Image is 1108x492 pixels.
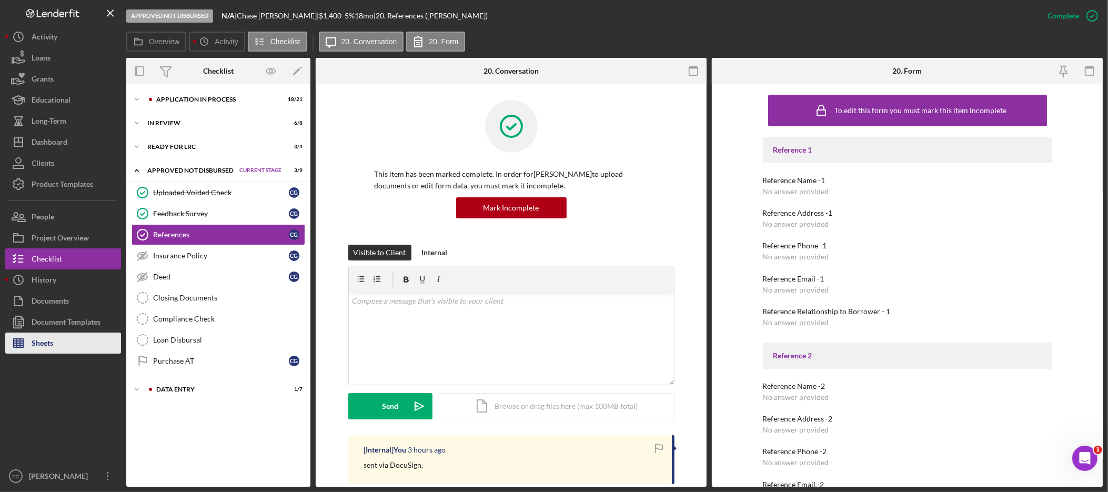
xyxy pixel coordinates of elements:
[773,146,1042,154] div: Reference 1
[289,208,299,219] div: C G
[132,203,305,224] a: Feedback SurveyCG
[5,248,121,269] button: Checklist
[456,197,567,218] button: Mark Incomplete
[237,12,319,20] div: Chase [PERSON_NAME] |
[289,272,299,282] div: C G
[32,227,89,251] div: Project Overview
[284,96,303,103] div: 18 / 21
[763,480,1052,489] div: Reference Email -2
[248,32,307,52] button: Checklist
[763,447,1052,456] div: Reference Phone -2
[67,336,75,345] button: Start recording
[32,290,69,314] div: Documents
[5,290,121,312] a: Documents
[5,206,121,227] button: People
[165,4,185,24] button: Home
[32,248,62,272] div: Checklist
[147,167,234,174] div: Approved Not Disbursed
[17,255,164,276] div: Help [PERSON_NAME] understand how they’re doing:
[189,32,245,52] button: Activity
[33,336,42,345] button: Gif picker
[51,10,88,18] h1: Operator
[87,81,194,91] div: Great, thank you very much!
[50,336,58,345] button: Upload attachment
[763,307,1052,316] div: Reference Relationship to Borrower - 1
[893,67,922,75] div: 20. Form
[17,49,164,59] div: [PERSON_NAME]
[5,466,121,487] button: FC[PERSON_NAME]
[132,245,305,266] a: Insurance PolicyCG
[32,206,54,230] div: People
[8,105,173,138] div: You're welcome [PERSON_NAME], have a great weekend!
[382,393,398,419] div: Send
[1037,5,1103,26] button: Complete
[408,446,446,454] time: 2025-09-12 18:14
[8,283,202,358] div: Operator says…
[763,458,829,467] div: No answer provided
[153,357,289,365] div: Purchase AT
[9,314,202,332] textarea: Message…
[185,4,204,23] div: Close
[5,312,121,333] a: Document Templates
[284,120,303,126] div: 6 / 8
[364,459,424,471] p: sent via DocuSign.
[5,68,121,89] button: Grants
[8,74,202,106] div: Felicia says…
[16,336,25,345] button: Emoji picker
[32,26,57,50] div: Activity
[141,159,194,210] div: blush
[133,147,202,216] div: blush
[289,356,299,366] div: C G
[32,47,51,71] div: Loans
[763,275,1052,283] div: Reference Email -1
[132,287,305,308] a: Closing Documents
[834,106,1006,115] div: To edit this form you must mark this item incomplete
[156,96,276,103] div: Application In Process
[13,474,19,479] text: FC
[5,227,121,248] a: Project Overview
[153,273,289,281] div: Deed
[289,187,299,198] div: C G
[284,386,303,393] div: 1 / 7
[284,167,303,174] div: 3 / 9
[17,112,164,132] div: You're welcome [PERSON_NAME], have a great weekend!
[289,250,299,261] div: C G
[147,144,276,150] div: Ready for LRC
[153,230,289,239] div: References
[8,217,202,249] div: Felicia says…
[32,333,53,356] div: Sheets
[1094,446,1102,454] span: 1
[355,12,374,20] div: 18 mo
[319,12,345,20] div: $1,400
[8,105,202,147] div: Christina says…
[270,37,300,46] label: Checklist
[763,209,1052,217] div: Reference Address -1
[484,197,539,218] div: Mark Incomplete
[32,132,67,155] div: Dashboard
[374,12,488,20] div: | 20. References ([PERSON_NAME])
[78,74,202,97] div: Great, thank you very much!
[5,47,121,68] button: Loans
[126,9,213,23] div: Approved Not Disbursed
[153,209,289,218] div: Feedback Survey
[763,176,1052,185] div: Reference Name -1
[348,245,411,260] button: Visible to Client
[8,249,202,283] div: Operator says…
[132,350,305,371] a: Purchase ATCG
[5,333,121,354] button: Sheets
[32,174,93,197] div: Product Templates
[422,245,448,260] div: Internal
[763,242,1052,250] div: Reference Phone -1
[763,318,829,327] div: No answer provided
[239,167,281,174] span: Current Stage
[1072,446,1097,471] iframe: Intercom live chat
[763,426,829,434] div: No answer provided
[375,168,648,192] p: This item has been marked complete. In order for [PERSON_NAME] to upload documents or edit form d...
[429,37,458,46] label: 20. Form
[132,224,305,245] a: ReferencesCG
[5,269,121,290] a: History
[203,67,234,75] div: Checklist
[417,245,453,260] button: Internal
[5,26,121,47] button: Activity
